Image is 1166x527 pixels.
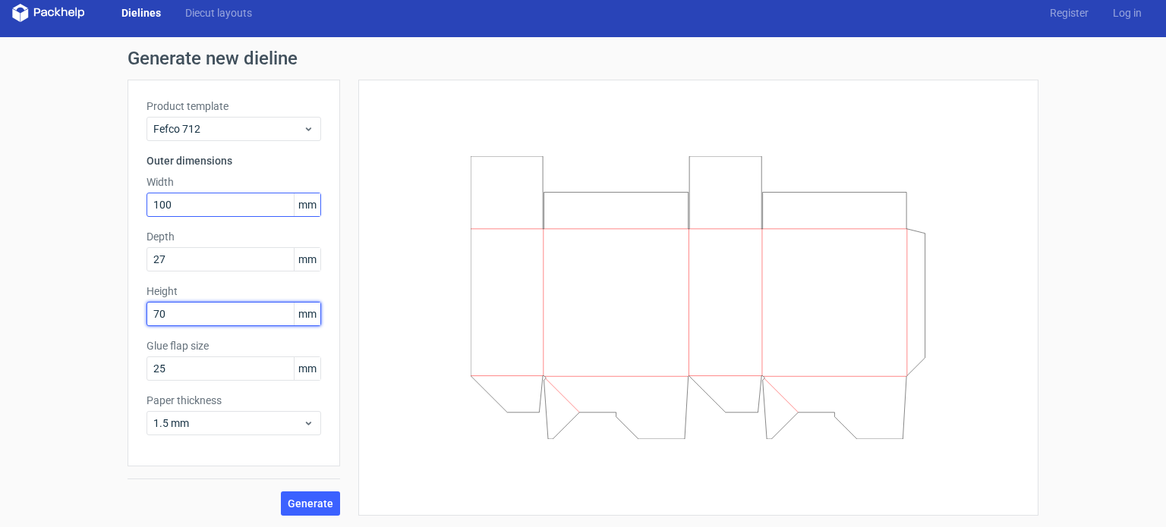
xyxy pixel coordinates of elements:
label: Product template [147,99,321,114]
span: 1.5 mm [153,416,303,431]
span: Generate [288,498,333,509]
span: mm [294,193,320,216]
a: Diecut layouts [173,5,264,20]
h3: Outer dimensions [147,153,321,168]
span: mm [294,303,320,325]
a: Register [1038,5,1101,20]
span: Fefco 712 [153,121,303,136]
label: Height [147,284,321,299]
span: mm [294,357,320,380]
span: mm [294,248,320,271]
label: Paper thickness [147,393,321,408]
label: Depth [147,229,321,244]
label: Glue flap size [147,338,321,353]
a: Dielines [109,5,173,20]
label: Width [147,174,321,190]
h1: Generate new dieline [128,49,1038,67]
a: Log in [1101,5,1154,20]
button: Generate [281,491,340,516]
